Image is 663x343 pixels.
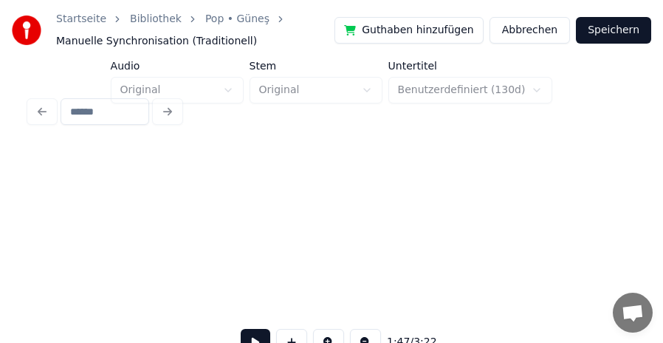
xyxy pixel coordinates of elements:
[56,34,257,49] span: Manuelle Synchronisation (Traditionell)
[250,61,382,71] label: Stem
[205,12,269,27] a: Pop • Güneş
[334,17,484,44] button: Guthaben hinzufügen
[111,61,244,71] label: Audio
[576,17,651,44] button: Speichern
[12,16,41,45] img: youka
[613,293,653,333] a: Chat öffnen
[56,12,334,49] nav: breadcrumb
[56,12,106,27] a: Startseite
[489,17,570,44] button: Abbrechen
[388,61,553,71] label: Untertitel
[130,12,182,27] a: Bibliothek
